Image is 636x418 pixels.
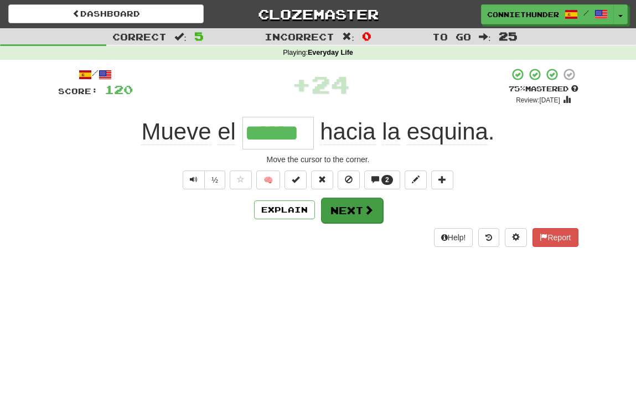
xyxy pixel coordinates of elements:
button: Explain [254,200,315,219]
button: Report [532,228,578,247]
a: Dashboard [8,4,204,23]
span: la [382,118,400,145]
span: Score: [58,86,98,96]
button: Help! [434,228,473,247]
span: 5 [194,29,204,43]
button: Reset to 0% Mastered (alt+r) [311,171,333,189]
div: Move the cursor to the corner. [58,154,578,165]
span: el [218,118,236,145]
button: Edit sentence (alt+d) [405,171,427,189]
button: 2 [364,171,400,189]
span: esquina [407,118,488,145]
button: Play sentence audio (ctl+space) [183,171,205,189]
span: 25 [499,29,518,43]
span: hacia [320,118,375,145]
button: Add to collection (alt+a) [431,171,453,189]
span: 2 [385,176,389,184]
a: Clozemaster [220,4,416,24]
span: . [314,118,495,145]
button: Set this sentence to 100% Mastered (alt+m) [285,171,307,189]
small: Review: [DATE] [516,96,560,104]
span: Mueve [141,118,211,145]
span: Incorrect [265,31,334,42]
span: 120 [105,82,133,96]
span: : [479,32,491,42]
span: / [583,9,589,17]
button: Ignore sentence (alt+i) [338,171,360,189]
span: : [174,32,187,42]
span: ConnieThunder [487,9,559,19]
span: : [342,32,354,42]
button: ½ [204,171,225,189]
div: / [58,68,133,81]
div: Mastered [509,84,578,94]
button: Next [321,198,383,223]
span: + [292,68,311,101]
span: 0 [362,29,371,43]
span: 24 [311,70,350,98]
span: Correct [112,31,167,42]
button: Round history (alt+y) [478,228,499,247]
span: To go [432,31,471,42]
span: 75 % [509,84,525,93]
a: ConnieThunder / [481,4,614,24]
button: Favorite sentence (alt+f) [230,171,252,189]
strong: Everyday Life [308,49,353,56]
div: Text-to-speech controls [180,171,225,189]
button: 🧠 [256,171,280,189]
